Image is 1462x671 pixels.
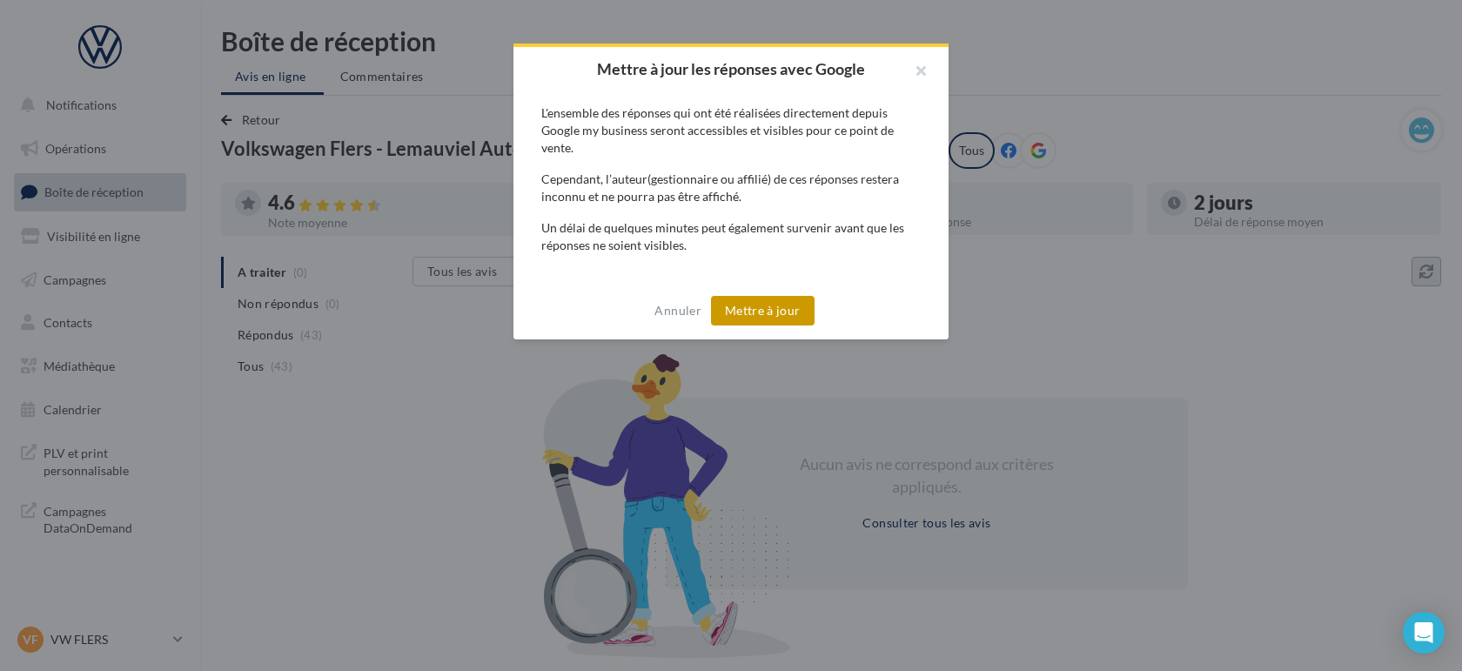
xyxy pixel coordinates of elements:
[541,171,921,205] div: Cependant, l’auteur(gestionnaire ou affilié) de ces réponses restera inconnu et ne pourra pas êtr...
[541,61,921,77] h2: Mettre à jour les réponses avec Google
[541,105,894,155] span: L'ensemble des réponses qui ont été réalisées directement depuis Google my business seront access...
[1403,612,1445,654] div: Open Intercom Messenger
[541,219,921,254] div: Un délai de quelques minutes peut également survenir avant que les réponses ne soient visibles.
[647,300,708,321] button: Annuler
[711,296,815,325] button: Mettre à jour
